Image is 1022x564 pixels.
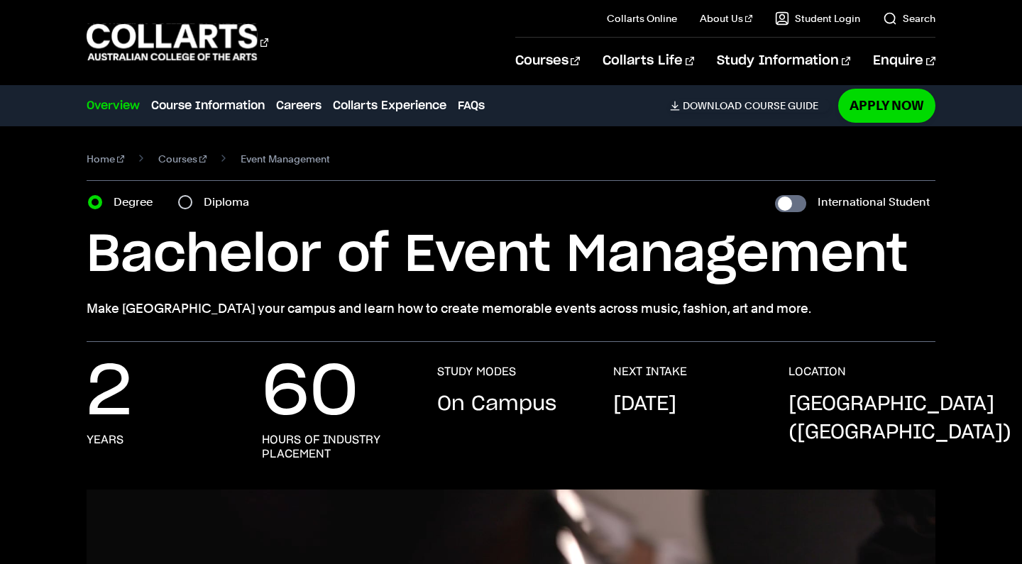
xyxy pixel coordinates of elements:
a: Courses [515,38,580,84]
span: Download [683,99,742,112]
h3: LOCATION [789,365,846,379]
label: International Student [818,192,930,212]
a: Student Login [775,11,860,26]
a: Course Information [151,97,265,114]
p: [GEOGRAPHIC_DATA] ([GEOGRAPHIC_DATA]) [789,390,1011,447]
h3: NEXT INTAKE [613,365,687,379]
label: Diploma [204,192,258,212]
a: DownloadCourse Guide [670,99,830,112]
a: Collarts Life [603,38,694,84]
p: [DATE] [613,390,676,419]
h3: STUDY MODES [437,365,516,379]
a: Enquire [873,38,935,84]
p: 2 [87,365,132,421]
a: Collarts Experience [333,97,446,114]
a: About Us [700,11,752,26]
a: Study Information [717,38,850,84]
a: Apply Now [838,89,935,122]
a: Courses [158,149,207,169]
label: Degree [114,192,161,212]
a: Home [87,149,124,169]
a: FAQs [458,97,485,114]
p: Make [GEOGRAPHIC_DATA] your campus and learn how to create memorable events across music, fashion... [87,299,935,319]
a: Collarts Online [607,11,677,26]
h3: years [87,433,123,447]
h3: hours of industry placement [262,433,409,461]
p: On Campus [437,390,556,419]
div: Go to homepage [87,22,268,62]
span: Event Management [241,149,330,169]
a: Overview [87,97,140,114]
a: Careers [276,97,322,114]
h1: Bachelor of Event Management [87,223,935,287]
p: 60 [262,365,358,421]
a: Search [883,11,935,26]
